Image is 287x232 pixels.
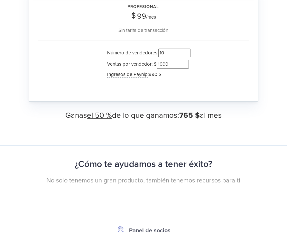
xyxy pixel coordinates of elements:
div: Sin tarifa de transacción [38,26,249,34]
h2: Profesional [38,4,249,9]
u: el 50 % [87,111,112,120]
h2: ¿Cómo te ayudamos a tener éxito? [29,159,258,170]
span: $ [131,9,136,23]
li: : $ [104,59,190,70]
span: /mes [146,14,156,20]
p: No solo tenemos un gran producto, también tenemos recursos para ti [29,176,258,185]
span: Número de vendedores [107,50,157,56]
span: Ingresos de Payhip [107,71,148,78]
li: : [104,47,190,59]
span: Ventas por vendedor [107,61,152,67]
span: 99 [137,12,146,21]
span: 765 $ [179,111,200,120]
li: : [104,70,190,79]
span: 990 $ [149,71,162,77]
h3: Ganas de lo que ganamos: al mes [29,111,258,120]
